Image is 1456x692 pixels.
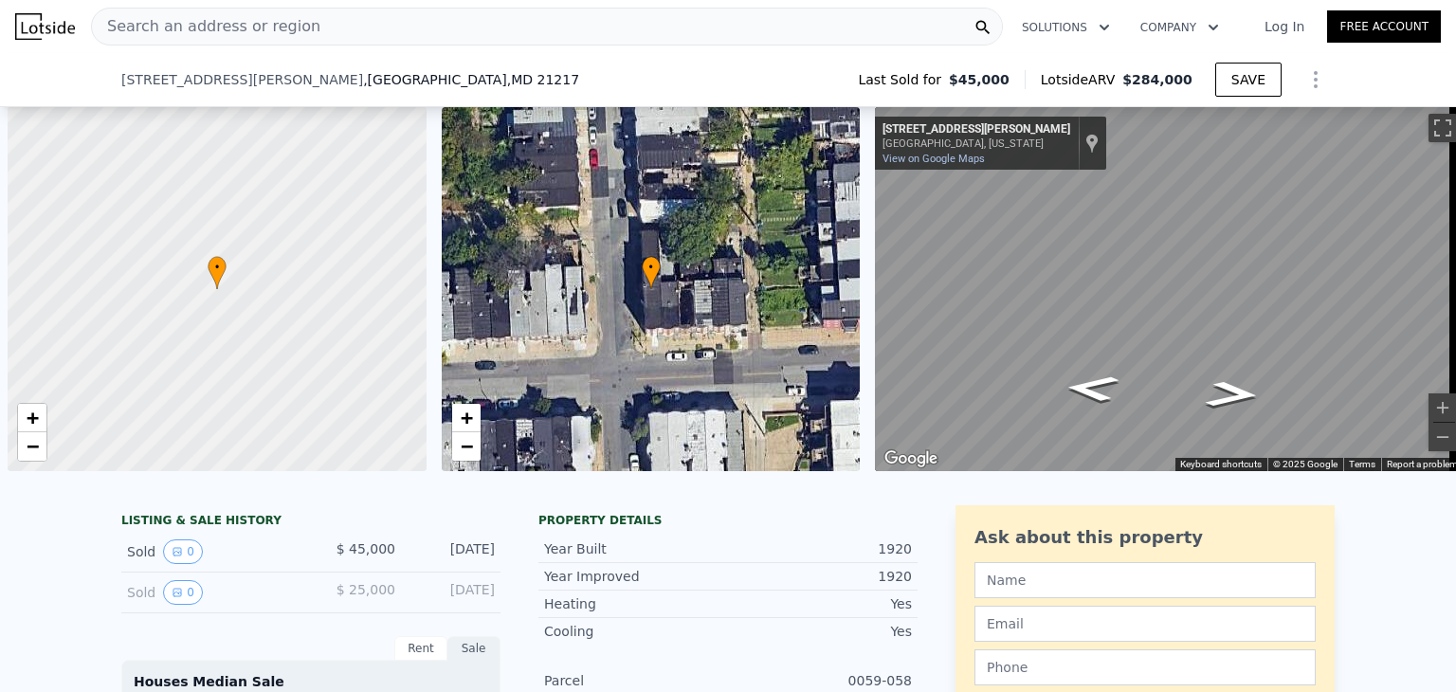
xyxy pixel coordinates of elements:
[728,539,912,558] div: 1920
[127,539,296,564] div: Sold
[1122,72,1192,87] span: $284,000
[1007,10,1125,45] button: Solutions
[880,446,942,471] img: Google
[127,580,296,605] div: Sold
[883,122,1070,137] div: [STREET_ADDRESS][PERSON_NAME]
[974,606,1316,642] input: Email
[18,432,46,461] a: Zoom out
[447,636,500,661] div: Sale
[544,622,728,641] div: Cooling
[1273,459,1338,469] span: © 2025 Google
[544,594,728,613] div: Heating
[728,594,912,613] div: Yes
[949,70,1010,89] span: $45,000
[18,404,46,432] a: Zoom in
[544,671,728,690] div: Parcel
[92,15,320,38] span: Search an address or region
[121,70,363,89] span: [STREET_ADDRESS][PERSON_NAME]
[134,672,488,691] div: Houses Median Sale
[1242,17,1327,36] a: Log In
[208,259,227,276] span: •
[208,256,227,289] div: •
[728,622,912,641] div: Yes
[883,153,985,165] a: View on Google Maps
[121,513,500,532] div: LISTING & SALE HISTORY
[507,72,579,87] span: , MD 21217
[642,259,661,276] span: •
[1085,133,1099,154] a: Show location on map
[1215,63,1282,97] button: SAVE
[974,649,1316,685] input: Phone
[163,580,203,605] button: View historical data
[27,406,39,429] span: +
[1125,10,1234,45] button: Company
[728,567,912,586] div: 1920
[974,524,1316,551] div: Ask about this property
[337,582,395,597] span: $ 25,000
[1041,70,1122,89] span: Lotside ARV
[858,70,949,89] span: Last Sold for
[452,432,481,461] a: Zoom out
[538,513,918,528] div: Property details
[883,137,1070,150] div: [GEOGRAPHIC_DATA], [US_STATE]
[460,434,472,458] span: −
[452,404,481,432] a: Zoom in
[1297,61,1335,99] button: Show Options
[363,70,579,89] span: , [GEOGRAPHIC_DATA]
[410,539,495,564] div: [DATE]
[1349,459,1375,469] a: Terms (opens in new tab)
[394,636,447,661] div: Rent
[1183,374,1283,414] path: Go South, McKean Ave
[544,567,728,586] div: Year Improved
[15,13,75,40] img: Lotside
[410,580,495,605] div: [DATE]
[337,541,395,556] span: $ 45,000
[974,562,1316,598] input: Name
[27,434,39,458] span: −
[880,446,942,471] a: Open this area in Google Maps (opens a new window)
[460,406,472,429] span: +
[163,539,203,564] button: View historical data
[1327,10,1441,43] a: Free Account
[1180,458,1262,471] button: Keyboard shortcuts
[544,539,728,558] div: Year Built
[728,671,912,690] div: 0059-058
[642,256,661,289] div: •
[1042,369,1141,409] path: Go North, McKean Ave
